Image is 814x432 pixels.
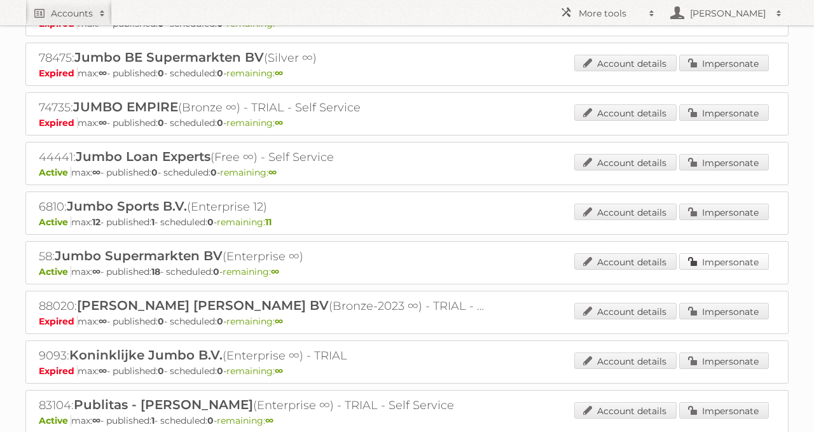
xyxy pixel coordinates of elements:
h2: 78475: (Silver ∞) [39,50,484,66]
a: Account details [574,402,677,419]
h2: Accounts [51,7,93,20]
strong: ∞ [92,266,100,277]
strong: 0 [217,365,223,377]
strong: ∞ [92,415,100,426]
strong: 11 [265,216,272,228]
p: max: - published: - scheduled: - [39,415,775,426]
span: Publitas - [PERSON_NAME] [74,397,253,412]
strong: 0 [158,117,164,129]
span: Koninklijke Jumbo B.V. [69,347,223,363]
span: Expired [39,316,78,327]
h2: 6810: (Enterprise 12) [39,199,484,215]
h2: 9093: (Enterprise ∞) - TRIAL [39,347,484,364]
strong: ∞ [99,316,107,327]
strong: ∞ [275,365,283,377]
span: Jumbo Loan Experts [76,149,210,164]
span: Expired [39,67,78,79]
a: Account details [574,253,677,270]
span: remaining: [226,365,283,377]
span: JUMBO EMPIRE [73,99,178,115]
a: Impersonate [679,154,769,171]
p: max: - published: - scheduled: - [39,266,775,277]
strong: 0 [151,167,158,178]
strong: ∞ [275,117,283,129]
span: remaining: [220,167,277,178]
a: Account details [574,352,677,369]
strong: 0 [217,67,223,79]
p: max: - published: - scheduled: - [39,167,775,178]
h2: 58: (Enterprise ∞) [39,248,484,265]
span: Expired [39,117,78,129]
strong: 18 [151,266,160,277]
p: max: - published: - scheduled: - [39,67,775,79]
a: Impersonate [679,402,769,419]
strong: 0 [158,365,164,377]
strong: ∞ [268,167,277,178]
h2: [PERSON_NAME] [687,7,769,20]
a: Impersonate [679,303,769,319]
a: Account details [574,104,677,121]
h2: 74735: (Bronze ∞) - TRIAL - Self Service [39,99,484,116]
a: Account details [574,204,677,220]
strong: 0 [207,415,214,426]
strong: 0 [217,316,223,327]
h2: 88020: (Bronze-2023 ∞) - TRIAL - Self Service [39,298,484,314]
strong: 0 [207,216,214,228]
a: Account details [574,303,677,319]
a: Impersonate [679,104,769,121]
p: max: - published: - scheduled: - [39,216,775,228]
p: max: - published: - scheduled: - [39,365,775,377]
strong: 1 [151,415,155,426]
a: Impersonate [679,352,769,369]
span: remaining: [223,266,279,277]
a: Impersonate [679,55,769,71]
strong: 0 [210,167,217,178]
span: remaining: [226,67,283,79]
strong: ∞ [275,316,283,327]
span: Jumbo Sports B.V. [67,199,187,214]
a: Impersonate [679,204,769,220]
strong: 1 [151,216,155,228]
strong: 0 [158,316,164,327]
strong: ∞ [99,365,107,377]
strong: 12 [92,216,100,228]
strong: 0 [213,266,219,277]
a: Impersonate [679,253,769,270]
p: max: - published: - scheduled: - [39,316,775,327]
strong: ∞ [99,117,107,129]
span: Active [39,415,71,426]
span: Jumbo Supermarkten BV [55,248,223,263]
span: Active [39,266,71,277]
span: Expired [39,365,78,377]
span: [PERSON_NAME] [PERSON_NAME] BV [77,298,329,313]
strong: ∞ [275,67,283,79]
p: max: - published: - scheduled: - [39,117,775,129]
span: Jumbo BE Supermarkten BV [74,50,264,65]
strong: 0 [217,117,223,129]
span: remaining: [226,117,283,129]
span: Active [39,167,71,178]
strong: 0 [158,67,164,79]
strong: ∞ [99,67,107,79]
h2: More tools [579,7,642,20]
a: Account details [574,55,677,71]
h2: 44441: (Free ∞) - Self Service [39,149,484,165]
strong: ∞ [265,415,273,426]
span: remaining: [226,316,283,327]
span: remaining: [217,415,273,426]
strong: ∞ [92,167,100,178]
strong: ∞ [271,266,279,277]
a: Account details [574,154,677,171]
span: Active [39,216,71,228]
span: remaining: [217,216,272,228]
h2: 83104: (Enterprise ∞) - TRIAL - Self Service [39,397,484,414]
